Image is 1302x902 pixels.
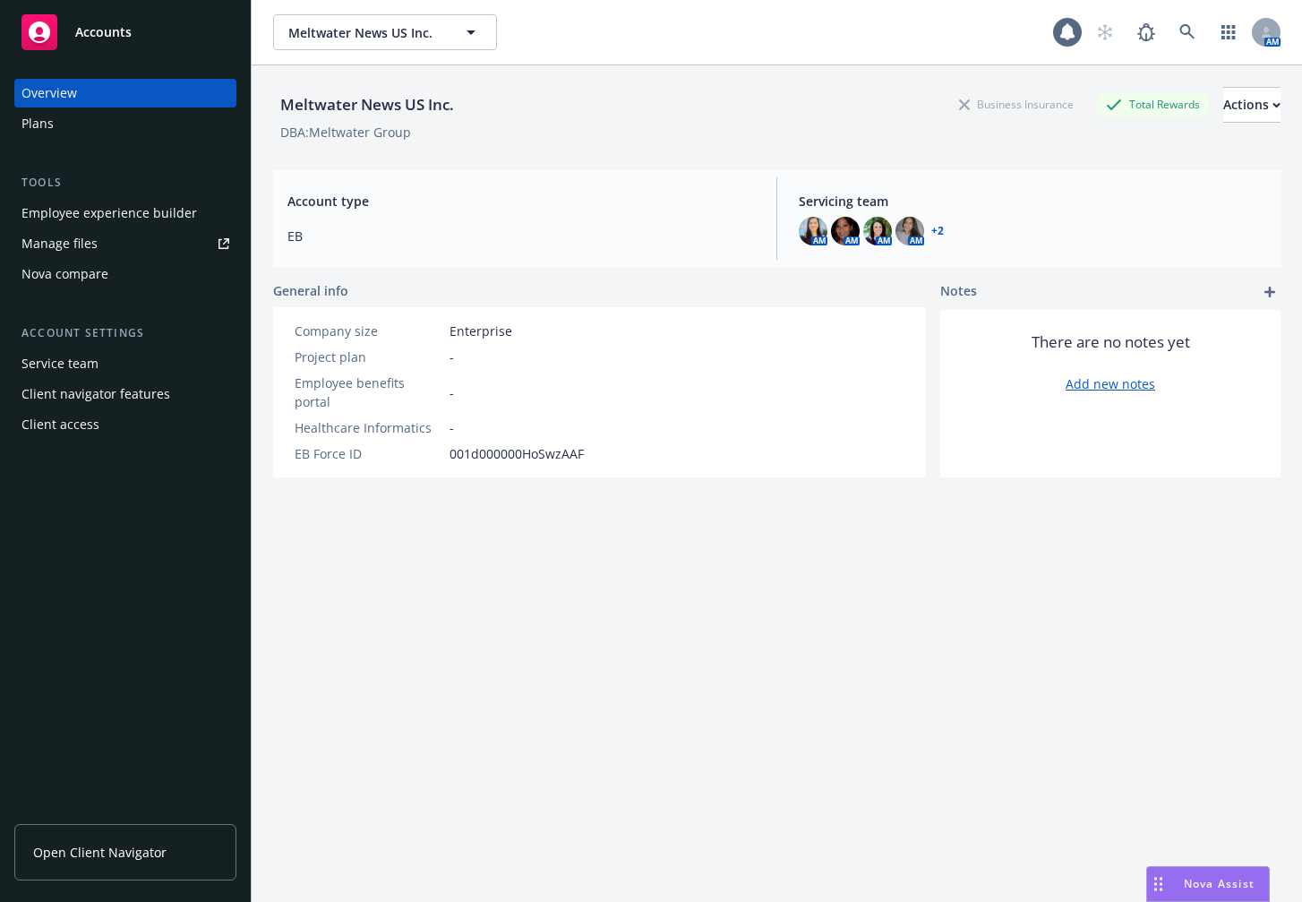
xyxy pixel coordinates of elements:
div: EB Force ID [295,444,442,463]
div: Drag to move [1147,867,1169,901]
img: photo [799,217,827,245]
a: Manage files [14,229,236,258]
div: Manage files [21,229,98,258]
button: Meltwater News US Inc. [273,14,497,50]
div: Business Insurance [950,93,1083,116]
a: add [1259,281,1281,303]
a: Service team [14,349,236,378]
div: Account settings [14,324,236,342]
span: EB [287,227,755,245]
div: Overview [21,79,77,107]
span: Nova Assist [1184,876,1255,891]
img: photo [863,217,892,245]
div: Plans [21,109,54,138]
div: Client navigator features [21,380,170,408]
a: Plans [14,109,236,138]
a: Employee experience builder [14,199,236,228]
span: - [450,348,454,366]
div: Employee experience builder [21,199,197,228]
button: Actions [1223,87,1281,123]
a: Nova compare [14,260,236,288]
div: Company size [295,322,442,340]
div: Total Rewards [1097,93,1209,116]
span: Enterprise [450,322,512,340]
a: +2 [931,226,944,236]
button: Nova Assist [1146,866,1270,902]
span: Accounts [75,25,132,39]
div: Healthcare Informatics [295,418,442,437]
a: Search [1169,14,1205,50]
div: Tools [14,174,236,192]
div: Actions [1223,88,1281,122]
a: Switch app [1211,14,1246,50]
div: Service team [21,349,99,378]
span: - [450,383,454,402]
img: photo [831,217,860,245]
span: 001d000000HoSwzAAF [450,444,584,463]
span: Servicing team [799,192,1266,210]
a: Start snowing [1087,14,1123,50]
span: Notes [940,281,977,303]
span: Account type [287,192,755,210]
div: Meltwater News US Inc. [273,93,461,116]
a: Client navigator features [14,380,236,408]
span: Meltwater News US Inc. [288,23,443,42]
div: Employee benefits portal [295,374,442,411]
div: Project plan [295,348,442,366]
span: Open Client Navigator [33,843,167,862]
div: DBA: Meltwater Group [280,123,411,142]
div: Nova compare [21,260,108,288]
a: Client access [14,410,236,439]
a: Report a Bug [1128,14,1164,50]
span: - [450,418,454,437]
img: photo [895,217,924,245]
div: Client access [21,410,99,439]
span: There are no notes yet [1032,331,1190,353]
a: Add new notes [1066,374,1155,393]
a: Overview [14,79,236,107]
a: Accounts [14,7,236,57]
span: General info [273,281,348,300]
